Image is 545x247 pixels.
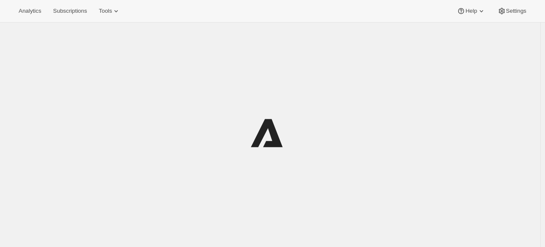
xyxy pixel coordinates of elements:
button: Analytics [14,5,46,17]
button: Subscriptions [48,5,92,17]
button: Help [452,5,490,17]
button: Settings [492,5,531,17]
span: Settings [506,8,526,14]
span: Subscriptions [53,8,87,14]
span: Help [465,8,477,14]
button: Tools [94,5,125,17]
span: Tools [99,8,112,14]
span: Analytics [19,8,41,14]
